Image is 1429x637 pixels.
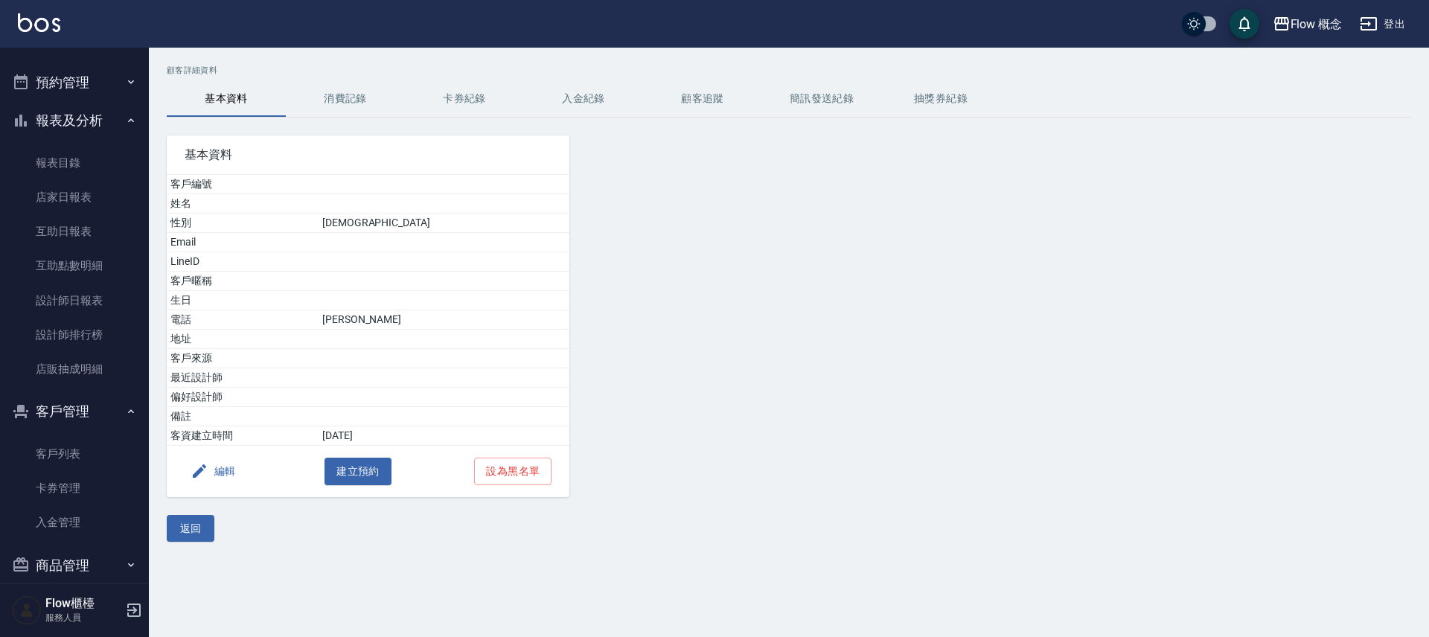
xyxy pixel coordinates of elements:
[167,65,1411,75] h2: 顧客詳細資料
[6,146,143,180] a: 報表目錄
[167,252,319,272] td: LineID
[1291,15,1343,33] div: Flow 概念
[167,426,319,446] td: 客資建立時間
[167,233,319,252] td: Email
[762,81,881,117] button: 簡訊發送紀錄
[524,81,643,117] button: 入金紀錄
[1354,10,1411,38] button: 登出
[319,214,569,233] td: [DEMOGRAPHIC_DATA]
[18,13,60,32] img: Logo
[6,392,143,431] button: 客戶管理
[167,407,319,426] td: 備註
[167,291,319,310] td: 生日
[185,458,242,485] button: 編輯
[167,194,319,214] td: 姓名
[167,330,319,349] td: 地址
[6,437,143,471] a: 客戶列表
[167,175,319,194] td: 客戶編號
[6,505,143,540] a: 入金管理
[6,352,143,386] a: 店販抽成明細
[167,349,319,368] td: 客戶來源
[6,471,143,505] a: 卡券管理
[286,81,405,117] button: 消費記錄
[6,63,143,102] button: 預約管理
[167,515,214,542] button: 返回
[167,214,319,233] td: 性別
[405,81,524,117] button: 卡券紀錄
[319,426,569,446] td: [DATE]
[6,249,143,283] a: 互助點數明細
[167,272,319,291] td: 客戶暱稱
[45,611,121,624] p: 服務人員
[6,214,143,249] a: 互助日報表
[167,368,319,388] td: 最近設計師
[1267,9,1349,39] button: Flow 概念
[319,310,569,330] td: [PERSON_NAME]
[6,546,143,585] button: 商品管理
[643,81,762,117] button: 顧客追蹤
[185,147,552,162] span: 基本資料
[12,595,42,625] img: Person
[6,101,143,140] button: 報表及分析
[45,596,121,611] h5: Flow櫃檯
[6,318,143,352] a: 設計師排行榜
[167,388,319,407] td: 偏好設計師
[167,81,286,117] button: 基本資料
[167,310,319,330] td: 電話
[474,458,552,485] button: 設為黑名單
[6,180,143,214] a: 店家日報表
[1230,9,1259,39] button: save
[6,284,143,318] a: 設計師日報表
[881,81,1000,117] button: 抽獎券紀錄
[325,458,391,485] button: 建立預約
